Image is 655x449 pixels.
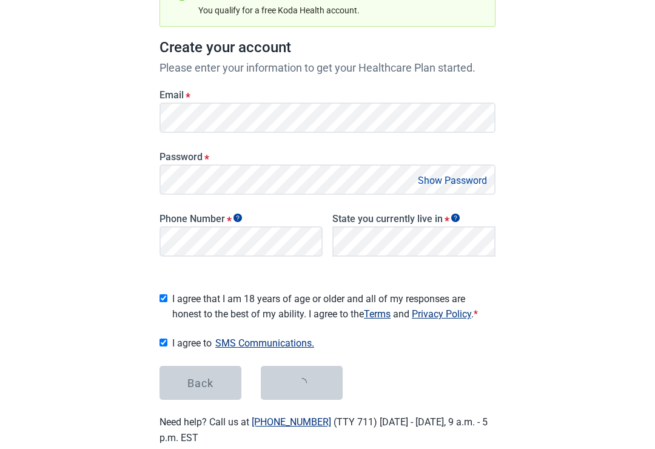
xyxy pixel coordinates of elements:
label: Need help? Call us at (TTY 711) [DATE] - [DATE], 9 a.m. - 5 p.m. EST [160,416,488,443]
div: Back [187,377,213,389]
span: I agree to [172,335,495,351]
span: Show tooltip [233,214,242,222]
button: Show SMS communications details [212,335,318,351]
span: I agree that I am 18 years of age or older and all of my responses are honest to the best of my a... [172,291,495,322]
a: Read our Privacy Policy [412,308,471,320]
a: [PHONE_NUMBER] [252,416,331,428]
h1: Create your account [160,36,495,59]
button: Back [160,366,241,400]
button: Show Password [414,172,491,189]
label: Password [160,151,495,163]
span: Show tooltip [451,214,460,222]
label: Phone Number [160,213,323,224]
div: You qualify for a free Koda Health account. [198,4,471,17]
p: Please enter your information to get your Healthcare Plan started. [160,59,495,76]
span: loading [296,377,307,389]
a: Read our Terms of Service [364,308,391,320]
label: Email [160,89,495,101]
label: State you currently live in [332,213,495,224]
